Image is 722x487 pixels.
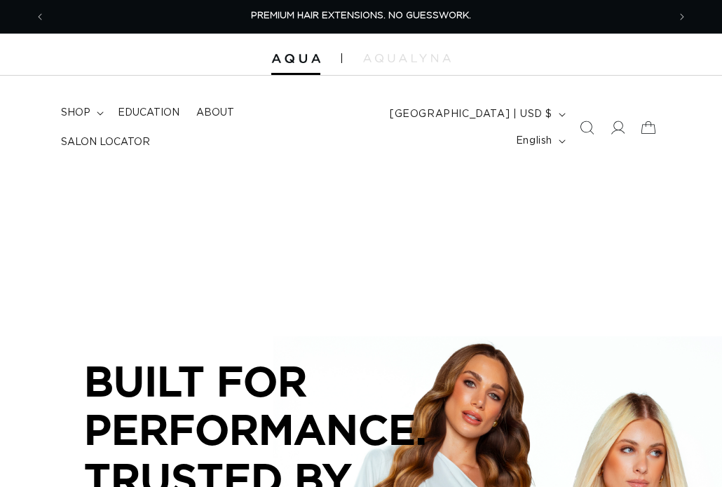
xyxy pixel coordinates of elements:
span: English [516,134,552,149]
img: aqualyna.com [363,54,451,62]
span: [GEOGRAPHIC_DATA] | USD $ [390,107,552,122]
span: shop [61,107,90,119]
summary: Search [571,112,602,143]
a: About [188,98,243,128]
span: PREMIUM HAIR EXTENSIONS. NO GUESSWORK. [251,11,471,20]
span: Education [118,107,179,119]
a: Salon Locator [53,128,158,157]
button: [GEOGRAPHIC_DATA] | USD $ [381,101,571,128]
button: Next announcement [667,4,697,30]
img: Aqua Hair Extensions [271,54,320,64]
button: Previous announcement [25,4,55,30]
a: Education [109,98,188,128]
summary: shop [53,98,109,128]
span: Salon Locator [61,136,150,149]
span: About [196,107,234,119]
button: English [508,128,571,154]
